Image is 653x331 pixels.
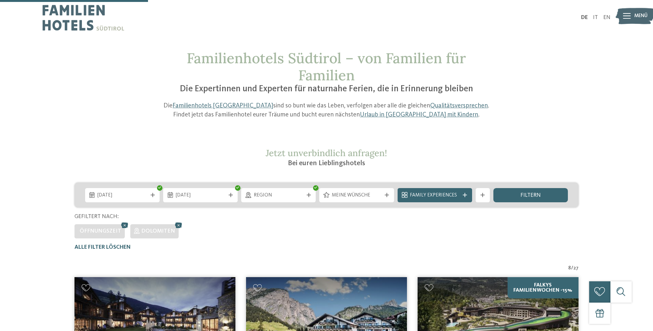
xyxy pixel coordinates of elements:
a: EN [603,15,610,20]
span: Alle Filter löschen [74,245,131,250]
span: Die Expertinnen und Experten für naturnahe Ferien, die in Erinnerung bleiben [180,85,473,94]
span: Region [254,192,303,199]
span: Familienhotels Südtirol – von Familien für Familien [187,49,466,84]
a: Urlaub in [GEOGRAPHIC_DATA] mit Kindern [360,112,478,118]
span: Menü [634,13,648,20]
span: Dolomiten [141,228,175,234]
span: filtern [520,193,541,198]
span: 8 [568,265,571,272]
a: Familienhotels [GEOGRAPHIC_DATA] [173,103,273,109]
span: 27 [573,265,579,272]
a: DE [581,15,588,20]
a: Qualitätsversprechen [430,103,488,109]
span: Gefiltert nach: [74,214,119,219]
span: [DATE] [97,192,147,199]
p: Die sind so bunt wie das Leben, verfolgen aber alle die gleichen . Findet jetzt das Familienhotel... [158,102,495,119]
span: Jetzt unverbindlich anfragen! [266,147,387,159]
span: Family Experiences [410,192,460,199]
span: Öffnungszeit [80,228,121,234]
span: [DATE] [176,192,225,199]
a: IT [593,15,598,20]
span: Bei euren Lieblingshotels [288,160,365,167]
span: Meine Wünsche [332,192,381,199]
span: / [571,265,573,272]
